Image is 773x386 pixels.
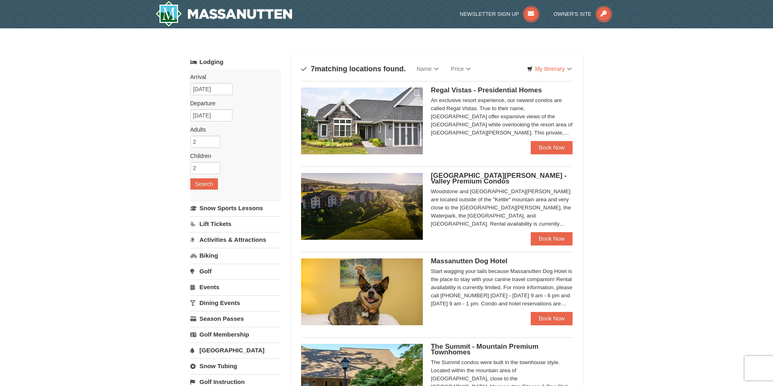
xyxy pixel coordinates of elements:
[190,279,281,294] a: Events
[190,264,281,279] a: Golf
[301,173,423,239] img: 19219041-4-ec11c166.jpg
[522,63,577,75] a: My Itinerary
[531,141,573,154] a: Book Now
[190,126,275,134] label: Adults
[431,96,573,137] div: An exclusive resort experience, our newest condos are called Regal Vistas. True to their name, [G...
[460,11,539,17] a: Newsletter Sign Up
[190,343,281,358] a: [GEOGRAPHIC_DATA]
[190,358,281,373] a: Snow Tubing
[190,311,281,326] a: Season Passes
[431,86,542,94] span: Regal Vistas - Presidential Homes
[155,1,293,27] a: Massanutten Resort
[460,11,519,17] span: Newsletter Sign Up
[190,248,281,263] a: Biking
[431,257,508,265] span: Massanutten Dog Hotel
[431,172,567,185] span: [GEOGRAPHIC_DATA][PERSON_NAME] - Valley Premium Condos
[301,258,423,325] img: 27428181-5-81c892a3.jpg
[190,152,275,160] label: Children
[190,232,281,247] a: Activities & Attractions
[445,61,477,77] a: Price
[431,267,573,308] div: Start wagging your tails because Massanutten Dog Hotel is the place to stay with your canine trav...
[431,343,538,356] span: The Summit - Mountain Premium Townhomes
[190,295,281,310] a: Dining Events
[190,55,281,69] a: Lodging
[190,178,218,190] button: Search
[190,200,281,215] a: Snow Sports Lessons
[553,11,592,17] span: Owner's Site
[531,312,573,325] a: Book Now
[431,188,573,228] div: Woodstone and [GEOGRAPHIC_DATA][PERSON_NAME] are located outside of the "Kettle" mountain area an...
[411,61,445,77] a: Name
[301,87,423,154] img: 19218991-1-902409a9.jpg
[190,73,275,81] label: Arrival
[190,216,281,231] a: Lift Tickets
[531,232,573,245] a: Book Now
[190,327,281,342] a: Golf Membership
[155,1,293,27] img: Massanutten Resort Logo
[190,99,275,107] label: Departure
[553,11,612,17] a: Owner's Site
